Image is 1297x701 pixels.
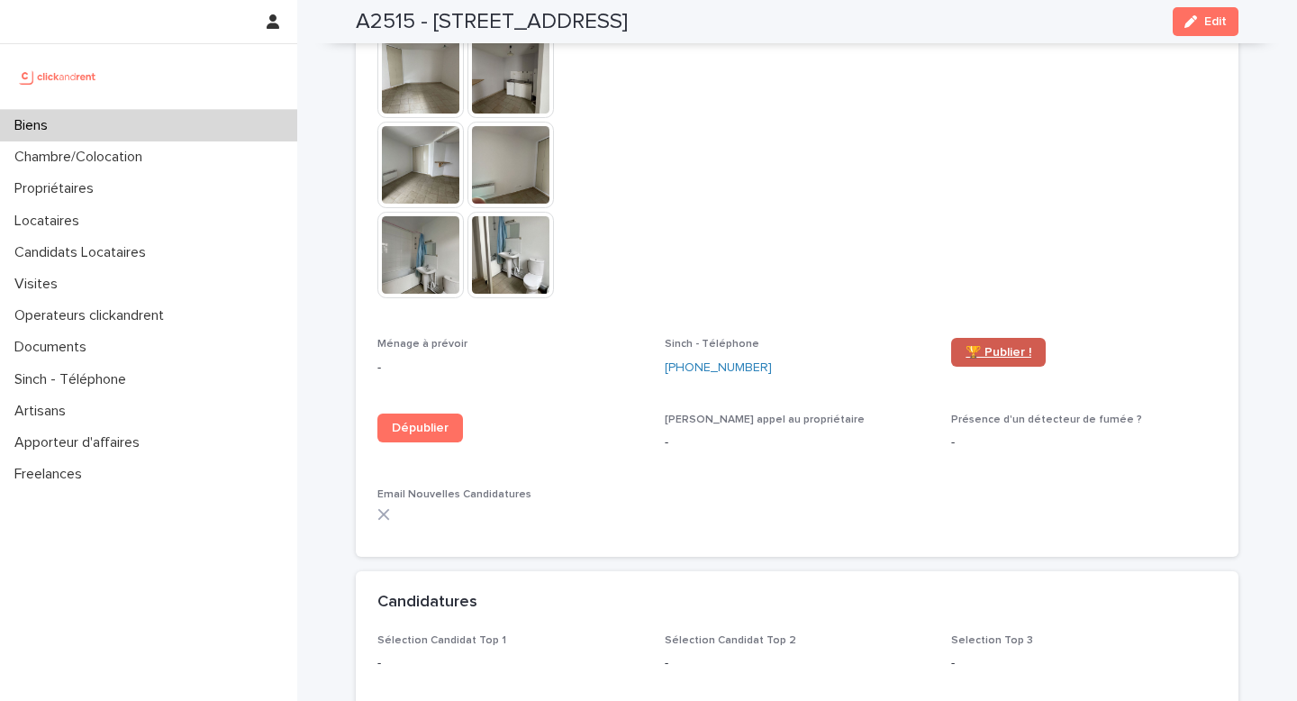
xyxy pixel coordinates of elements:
[7,180,108,197] p: Propriétaires
[665,339,759,350] span: Sinch - Téléphone
[951,654,1217,673] p: -
[7,149,157,166] p: Chambre/Colocation
[7,371,141,388] p: Sinch - Téléphone
[7,339,101,356] p: Documents
[14,59,102,95] img: UCB0brd3T0yccxBKYDjQ
[7,117,62,134] p: Biens
[7,276,72,293] p: Visites
[377,489,531,500] span: Email Nouvelles Candidatures
[7,434,154,451] p: Apporteur d'affaires
[377,414,463,442] a: Dépublier
[377,593,477,613] h2: Candidatures
[665,635,796,646] span: Sélection Candidat Top 2
[7,466,96,483] p: Freelances
[665,361,772,374] ringoverc2c-number-84e06f14122c: [PHONE_NUMBER]
[7,403,80,420] p: Artisans
[356,9,628,35] h2: A2515 - [STREET_ADDRESS]
[7,213,94,230] p: Locataires
[665,361,772,374] ringoverc2c-84e06f14122c: Call with Ringover
[392,422,449,434] span: Dépublier
[951,635,1033,646] span: Selection Top 3
[951,338,1046,367] a: 🏆 Publier !
[951,433,1217,452] p: -
[665,654,930,673] p: -
[951,414,1142,425] span: Présence d'un détecteur de fumée ?
[7,244,160,261] p: Candidats Locataires
[377,635,506,646] span: Sélection Candidat Top 1
[377,339,467,350] span: Ménage à prévoir
[665,414,865,425] span: [PERSON_NAME] appel au propriétaire
[665,433,930,452] p: -
[7,307,178,324] p: Operateurs clickandrent
[377,654,643,673] p: -
[377,359,643,378] p: -
[1173,7,1238,36] button: Edit
[966,346,1031,359] span: 🏆 Publier !
[1204,15,1227,28] span: Edit
[665,359,772,378] a: [PHONE_NUMBER]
